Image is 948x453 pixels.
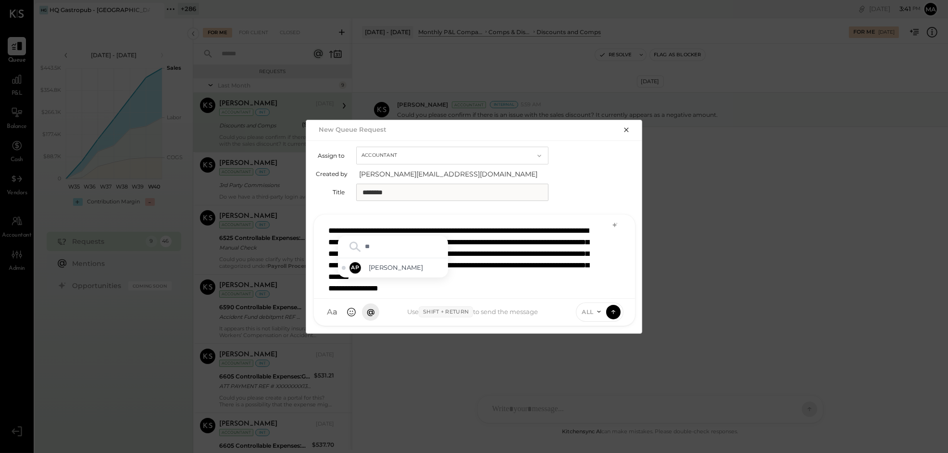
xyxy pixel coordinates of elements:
[338,258,448,277] div: Select Ajay Prajapati - Offline
[359,169,551,179] span: [PERSON_NAME][EMAIL_ADDRESS][DOMAIN_NAME]
[319,126,387,133] h2: New Queue Request
[316,152,345,159] label: Assign to
[582,308,594,316] span: ALL
[351,264,360,272] span: AP
[369,263,444,272] span: [PERSON_NAME]
[419,306,473,318] span: Shift + Return
[356,147,549,164] button: Accountant
[324,303,341,321] button: Aa
[362,303,379,321] button: @
[316,189,345,196] label: Title
[367,307,375,317] span: @
[379,306,566,318] div: Use to send the message
[333,307,337,317] span: a
[316,170,348,177] label: Created by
